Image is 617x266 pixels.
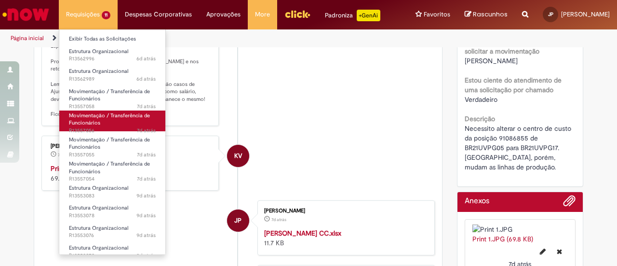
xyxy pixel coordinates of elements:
[465,56,518,65] span: [PERSON_NAME]
[227,145,249,167] div: Karine Vieira
[357,10,380,21] p: +GenAi
[59,66,165,84] a: Aberto R13562989 : Estrutura Organizacional
[58,152,73,158] span: 7d atrás
[227,210,249,232] div: Jaqueline Gottardo Pinto
[548,11,553,17] span: JP
[59,223,165,241] a: Aberto R13553076 : Estrutura Organizacional
[136,55,156,62] time: 24/09/2025 13:27:54
[136,212,156,219] span: 9d atrás
[264,229,341,238] a: [PERSON_NAME] CC.xlsx
[284,7,310,21] img: click_logo_yellow_360x200.png
[58,152,73,158] time: 23/09/2025 14:00:42
[69,160,150,175] span: Movimentação / Transferência de Funcionários
[102,11,110,19] span: 11
[69,175,156,183] span: R13557054
[137,175,156,182] time: 22/09/2025 21:55:02
[465,37,570,56] b: informe o usuário para qual precisa solicitar a movimentação
[325,10,380,21] div: Padroniza
[51,143,211,149] div: [PERSON_NAME]
[465,124,573,171] span: Necessito alterar o centro de custo da posição 91086855 de BR21UVPG05 para BR21UVPG17. [GEOGRAPHI...
[69,192,156,200] span: R13553083
[69,103,156,111] span: R13557058
[59,183,165,201] a: Aberto R13553083 : Estrutura Organizacional
[264,228,425,248] div: 11.7 KB
[11,34,44,42] a: Página inicial
[59,86,165,107] a: Aberto R13557058 : Movimentação / Transferência de Funcionários
[136,75,156,83] span: 6d atrás
[51,164,211,183] div: 69.8 KB
[69,75,156,83] span: R13562989
[69,88,150,103] span: Movimentação / Transferência de Funcionários
[51,164,83,173] a: Print 1.JPG
[1,5,51,24] img: ServiceNow
[206,10,241,19] span: Aprovações
[69,252,156,260] span: R13553073
[465,76,562,94] b: Estou ciente do atendimento de uma solicitação por chamado
[465,114,495,123] b: Descrição
[59,159,165,180] a: Aberto R13557054 : Movimentação / Transferência de Funcionários
[137,103,156,110] time: 22/09/2025 22:02:29
[59,46,165,64] a: Aberto R13562996 : Estrutura Organizacional
[136,75,156,83] time: 24/09/2025 13:25:40
[69,68,128,75] span: Estrutura Organizacional
[255,10,270,19] span: More
[69,112,150,127] span: Movimentação / Transferência de Funcionários
[137,127,156,134] span: 7d atrás
[69,184,128,192] span: Estrutura Organizacional
[234,144,242,168] span: KV
[472,235,533,243] a: Print 1.JPG (69.8 KB)
[69,55,156,63] span: R13562996
[264,208,425,214] div: [PERSON_NAME]
[136,252,156,259] time: 21/09/2025 10:18:05
[136,252,156,259] span: 9d atrás
[136,232,156,239] span: 9d atrás
[472,224,568,234] img: Print 1.JPG
[534,244,551,259] button: Editar nome de arquivo Print 1.JPG
[137,127,156,134] time: 22/09/2025 21:59:36
[59,135,165,155] a: Aberto R13557055 : Movimentação / Transferência de Funcionários
[271,217,286,223] span: 7d atrás
[137,151,156,158] span: 7d atrás
[69,204,128,211] span: Estrutura Organizacional
[59,34,165,44] a: Exibir Todas as Solicitações
[271,217,286,223] time: 22/09/2025 22:02:27
[136,192,156,199] time: 21/09/2025 11:14:46
[66,10,100,19] span: Requisições
[424,10,450,19] span: Favoritos
[551,244,568,259] button: Excluir Print 1.JPG
[465,95,497,104] span: Verdadeiro
[465,10,508,19] a: Rascunhos
[69,48,128,55] span: Estrutura Organizacional
[69,224,128,232] span: Estrutura Organizacional
[59,203,165,221] a: Aberto R13553078 : Estrutura Organizacional
[59,243,165,261] a: Aberto R13553073 : Estrutura Organizacional
[561,10,610,18] span: [PERSON_NAME]
[137,151,156,158] time: 22/09/2025 21:57:25
[136,232,156,239] time: 21/09/2025 10:43:11
[69,136,150,151] span: Movimentação / Transferência de Funcionários
[69,232,156,239] span: R13553076
[234,209,241,232] span: JP
[563,195,576,212] button: Adicionar anexos
[59,111,165,131] a: Aberto R13557056 : Movimentação / Transferência de Funcionários
[136,192,156,199] span: 9d atrás
[59,29,166,255] ul: Requisições
[136,212,156,219] time: 21/09/2025 11:04:14
[125,10,192,19] span: Despesas Corporativas
[137,103,156,110] span: 7d atrás
[69,151,156,159] span: R13557055
[465,197,489,206] h2: Anexos
[51,35,211,118] p: [PERSON_NAME], Espero que você esteja bem!! 😊 Processo enviado, poderia validar por [PERSON_NAME]...
[7,29,404,47] ul: Trilhas de página
[136,55,156,62] span: 6d atrás
[69,244,128,252] span: Estrutura Organizacional
[69,127,156,135] span: R13557056
[137,175,156,182] span: 7d atrás
[69,212,156,220] span: R13553078
[473,10,508,19] span: Rascunhos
